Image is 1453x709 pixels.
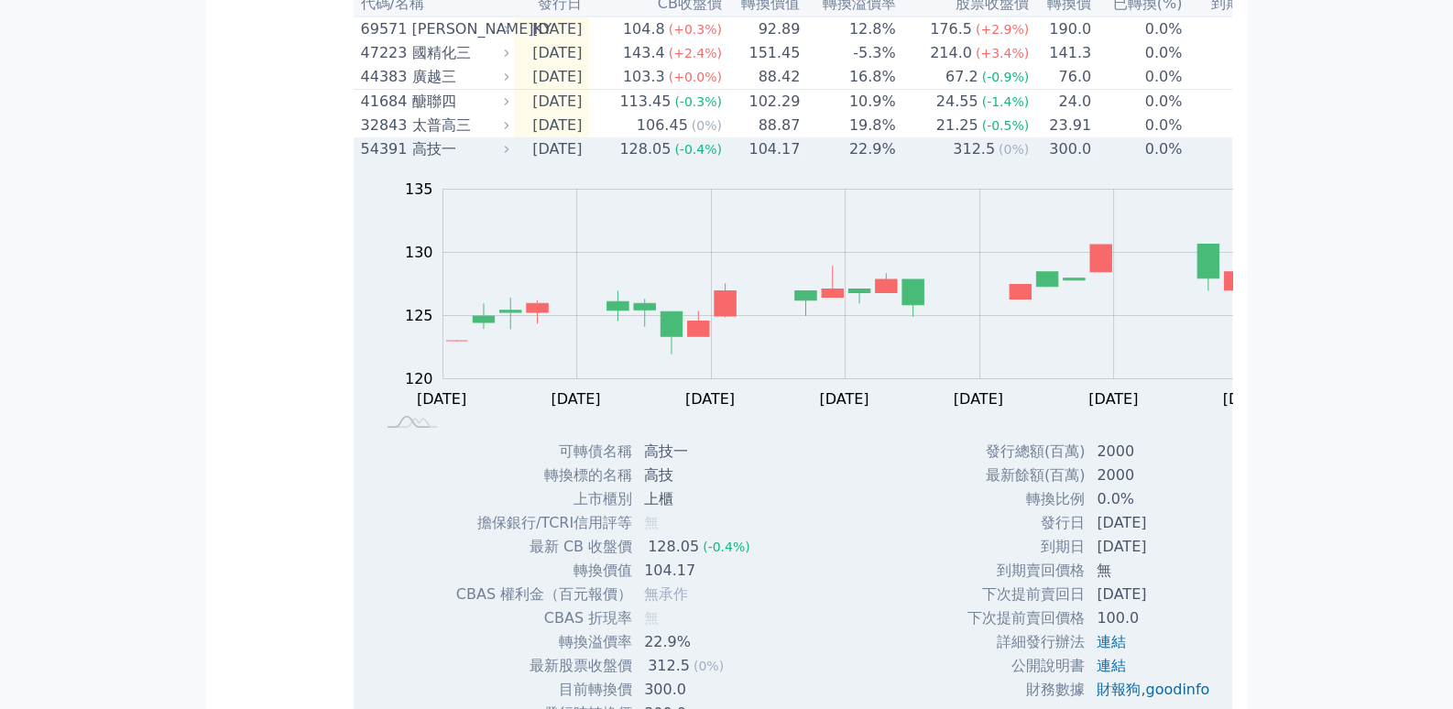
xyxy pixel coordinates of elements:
[801,41,896,65] td: -5.3%
[723,16,802,41] td: 92.89
[999,142,1029,157] span: (0%)
[967,630,1086,654] td: 詳細發行辦法
[967,511,1086,535] td: 發行日
[633,487,765,511] td: 上櫃
[455,487,633,511] td: 上市櫃別
[1086,583,1224,606] td: [DATE]
[514,41,589,65] td: [DATE]
[967,487,1086,511] td: 轉換比例
[1092,65,1183,90] td: 0.0%
[1086,487,1224,511] td: 0.0%
[455,678,633,702] td: 目前轉換價
[669,22,722,37] span: (+0.3%)
[455,535,633,559] td: 最新 CB 收盤價
[801,90,896,115] td: 10.9%
[361,18,408,40] div: 69571
[616,138,674,160] div: 128.05
[1092,41,1183,65] td: 0.0%
[967,606,1086,630] td: 下次提前賣回價格
[455,583,633,606] td: CBAS 權利金（百元報價）
[412,42,506,64] div: 國精化三
[644,609,659,627] span: 無
[674,142,722,157] span: (-0.4%)
[942,66,982,88] div: 67.2
[967,559,1086,583] td: 到期賣回價格
[801,16,896,41] td: 12.8%
[552,390,601,408] tspan: [DATE]
[926,18,976,40] div: 176.5
[412,115,506,136] div: 太普高三
[1097,681,1141,698] a: 財報狗
[982,70,1030,84] span: (-0.9%)
[723,90,802,115] td: 102.29
[685,390,735,408] tspan: [DATE]
[405,180,433,198] tspan: 135
[361,138,408,160] div: 54391
[1089,389,1139,407] tspan: [DATE]
[361,66,408,88] div: 44383
[405,370,433,387] tspan: 120
[361,42,408,64] div: 47223
[669,70,722,84] span: (+0.0%)
[455,464,633,487] td: 轉換標的名稱
[396,180,1303,408] g: Chart
[926,42,976,64] div: 214.0
[976,46,1029,60] span: (+3.4%)
[723,65,802,90] td: 88.42
[633,115,692,136] div: 106.45
[1086,511,1224,535] td: [DATE]
[1030,90,1092,115] td: 24.0
[1030,16,1092,41] td: 190.0
[967,583,1086,606] td: 下次提前賣回日
[514,90,589,115] td: [DATE]
[1092,90,1183,115] td: 0.0%
[1183,41,1326,65] td: [DATE]
[1086,535,1224,559] td: [DATE]
[633,440,765,464] td: 高技一
[933,91,982,113] div: 24.55
[455,440,633,464] td: 可轉債名稱
[669,46,722,60] span: (+2.4%)
[361,115,408,136] div: 32843
[514,65,589,90] td: [DATE]
[405,244,433,261] tspan: 130
[455,630,633,654] td: 轉換溢價率
[644,536,703,558] div: 128.05
[967,440,1086,464] td: 發行總額(百萬)
[1183,65,1326,90] td: [DATE]
[1223,389,1273,407] tspan: [DATE]
[1092,114,1183,137] td: 0.0%
[361,91,408,113] div: 41684
[455,511,633,535] td: 擔保銀行/TCRI信用評等
[976,22,1029,37] span: (+2.9%)
[633,678,765,702] td: 300.0
[967,678,1086,702] td: 財務數據
[801,137,896,161] td: 22.9%
[619,42,669,64] div: 143.4
[1030,137,1092,161] td: 300.0
[949,138,999,160] div: 312.5
[514,137,589,161] td: [DATE]
[1183,16,1326,41] td: [DATE]
[1097,633,1126,650] a: 連結
[692,118,722,133] span: (0%)
[412,91,506,113] div: 醣聯四
[1086,464,1224,487] td: 2000
[1086,440,1224,464] td: 2000
[967,535,1086,559] td: 到期日
[412,138,506,160] div: 高技一
[616,91,674,113] div: 113.45
[1183,137,1326,161] td: [DATE]
[723,137,802,161] td: 104.17
[455,654,633,678] td: 最新股票收盤價
[644,655,694,677] div: 312.5
[801,65,896,90] td: 16.8%
[1183,114,1326,137] td: [DATE]
[982,94,1030,109] span: (-1.4%)
[417,390,466,408] tspan: [DATE]
[405,307,433,324] tspan: 125
[1183,90,1326,115] td: [DATE]
[644,585,688,603] span: 無承作
[446,244,1273,354] g: Series
[1086,606,1224,630] td: 100.0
